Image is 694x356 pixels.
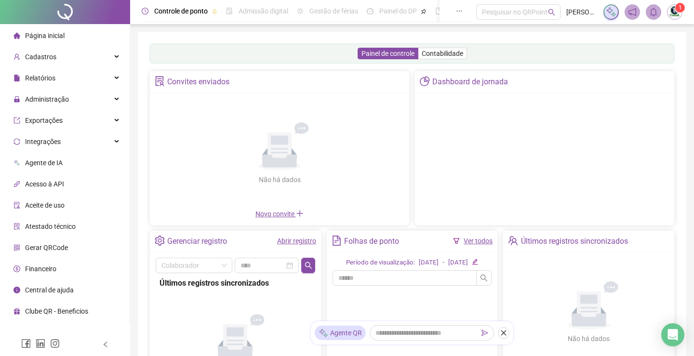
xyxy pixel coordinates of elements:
[155,76,165,86] span: solution
[36,339,45,348] span: linkedin
[309,7,358,15] span: Gestão de férias
[25,180,64,188] span: Acesso à API
[606,7,616,17] img: sparkle-icon.fc2bf0ac1784a2077858766a79e2daf3.svg
[13,75,20,81] span: file
[481,330,488,336] span: send
[50,339,60,348] span: instagram
[435,8,442,14] span: book
[500,330,507,336] span: close
[25,74,55,82] span: Relatórios
[25,201,65,209] span: Aceite de uso
[480,274,488,282] span: search
[25,244,68,251] span: Gerar QRCode
[13,308,20,315] span: gift
[344,233,399,250] div: Folhas de ponto
[25,307,88,315] span: Clube QR - Beneficios
[277,237,316,245] a: Abrir registro
[167,233,227,250] div: Gerenciar registro
[346,258,415,268] div: Período de visualização:
[25,159,63,167] span: Agente de IA
[142,8,148,14] span: clock-circle
[25,95,69,103] span: Administração
[13,53,20,60] span: user-add
[13,181,20,187] span: api
[25,286,74,294] span: Central de ajuda
[675,3,685,13] sup: Atualize o seu contato no menu Meus Dados
[25,117,63,124] span: Exportações
[13,138,20,145] span: sync
[315,326,366,340] div: Agente QR
[667,5,682,19] img: 69183
[13,117,20,124] span: export
[464,237,493,245] a: Ver todos
[155,236,165,246] span: setting
[13,32,20,39] span: home
[13,202,20,209] span: audit
[521,233,628,250] div: Últimos registros sincronizados
[102,341,109,348] span: left
[235,174,324,185] div: Não há dados
[13,265,20,272] span: dollar
[472,259,478,265] span: edit
[154,7,208,15] span: Controle de ponto
[420,76,430,86] span: pie-chart
[628,8,637,16] span: notification
[160,277,311,289] div: Últimos registros sincronizados
[167,74,229,90] div: Convites enviados
[25,138,61,145] span: Integrações
[456,8,463,14] span: ellipsis
[13,287,20,293] span: info-circle
[13,96,20,103] span: lock
[361,50,414,57] span: Painel de controle
[13,223,20,230] span: solution
[25,265,56,273] span: Financeiro
[25,223,76,230] span: Atestado técnico
[25,53,56,61] span: Cadastros
[305,262,312,269] span: search
[432,74,508,90] div: Dashboard de jornada
[448,258,468,268] div: [DATE]
[661,323,684,346] div: Open Intercom Messenger
[226,8,233,14] span: file-done
[453,237,460,244] span: filter
[508,236,518,246] span: team
[421,9,427,14] span: pushpin
[296,210,304,217] span: plus
[566,7,598,17] span: [PERSON_NAME]
[13,244,20,251] span: qrcode
[21,339,31,348] span: facebook
[25,32,65,40] span: Página inicial
[367,8,374,14] span: dashboard
[649,8,658,16] span: bell
[255,210,304,218] span: Novo convite
[679,4,682,11] span: 1
[422,50,463,57] span: Contabilidade
[548,9,555,16] span: search
[212,9,217,14] span: pushpin
[545,333,633,344] div: Não há dados
[239,7,288,15] span: Admissão digital
[297,8,304,14] span: sun
[419,258,439,268] div: [DATE]
[319,328,328,338] img: sparkle-icon.fc2bf0ac1784a2077858766a79e2daf3.svg
[379,7,417,15] span: Painel do DP
[332,236,342,246] span: file-text
[442,258,444,268] div: -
